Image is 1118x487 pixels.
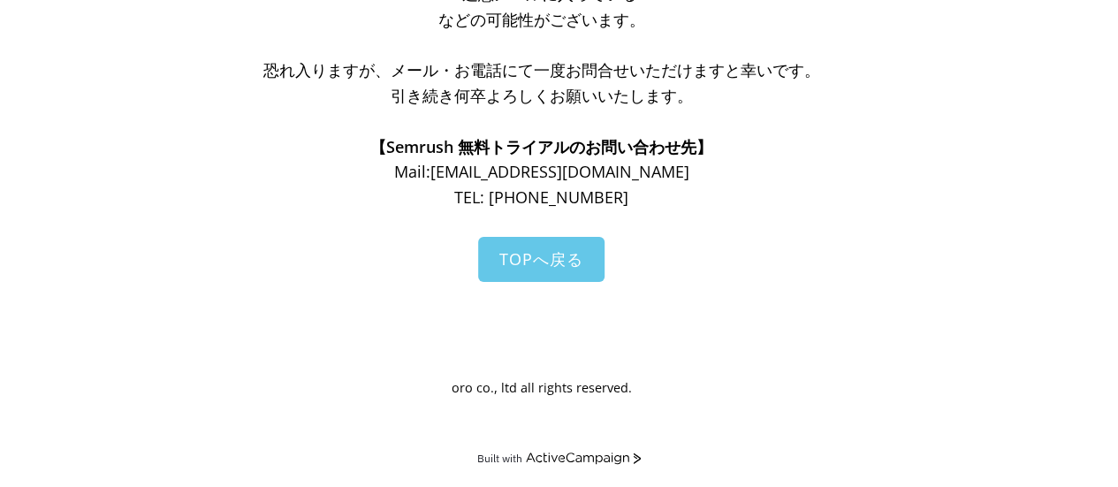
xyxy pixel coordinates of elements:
[478,237,605,282] a: TOPへ戻る
[263,59,820,80] span: 恐れ入りますが、メール・お電話にて一度お問合せいただけますと幸いです。
[499,248,583,270] span: TOPへ戻る
[438,9,645,30] span: などの可能性がございます。
[370,136,712,157] span: 【Semrush 無料トライアルのお問い合わせ先】
[454,186,628,208] span: TEL: [PHONE_NUMBER]
[452,379,632,396] span: oro co., ltd all rights reserved.
[394,161,689,182] span: Mail: [EMAIL_ADDRESS][DOMAIN_NAME]
[477,452,522,465] div: Built with
[391,85,693,106] span: 引き続き何卒よろしくお願いいたします。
